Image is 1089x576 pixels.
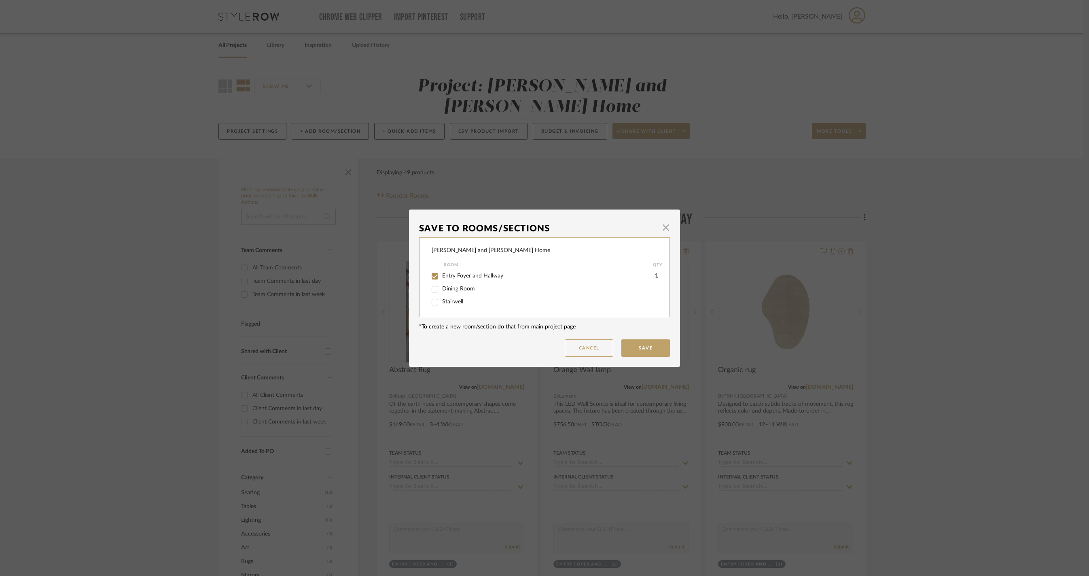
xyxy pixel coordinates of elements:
[442,286,475,292] span: Dining Room
[442,299,463,305] span: Stairwell
[646,260,669,270] div: QTY
[419,220,658,237] div: Save To Rooms/Sections
[444,260,646,270] div: Room
[658,220,674,236] button: Close
[621,339,670,357] button: Save
[419,323,670,331] div: *To create a new room/section do that from main project page
[419,220,670,237] dialog-header: Save To Rooms/Sections
[565,339,613,357] button: Cancel
[442,273,503,279] span: Entry Foyer and Hallway
[432,246,550,255] div: [PERSON_NAME] and [PERSON_NAME] Home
